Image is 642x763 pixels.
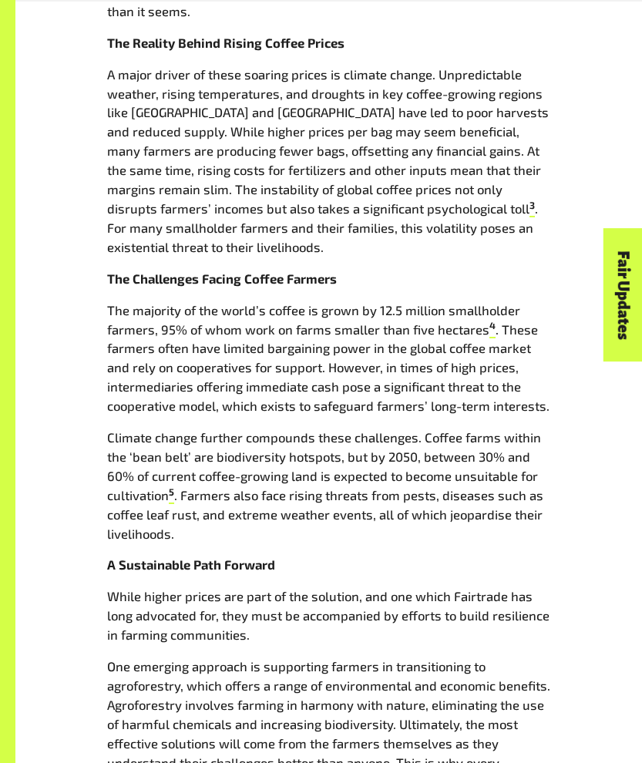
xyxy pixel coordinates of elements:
[107,301,551,415] p: The majority of the world’s coffee is grown by 12.5 million smallholder farmers, 95% of whom work...
[107,271,337,286] strong: The Challenges Facing Coffee Farmers
[107,587,551,644] p: While higher prices are part of the solution, and one which Fairtrade has long advocated for, the...
[107,65,551,257] p: A major driver of these soaring prices is climate change. Unpredictable weather, rising temperatu...
[489,320,496,331] sup: 4
[529,200,535,217] a: 3
[489,321,496,338] a: 4
[107,556,275,572] strong: A Sustainable Path Forward
[169,486,174,498] sup: 5
[107,428,551,543] p: Climate change further compounds these challenges. Coffee farms within the ‘bean belt’ are biodiv...
[529,200,535,211] sup: 3
[107,35,345,50] strong: The Reality Behind Rising Coffee Prices
[169,487,174,504] a: 5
